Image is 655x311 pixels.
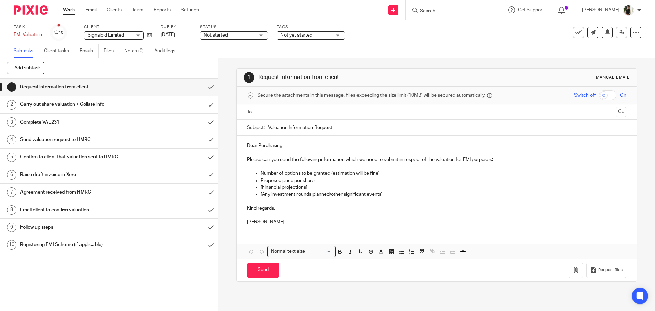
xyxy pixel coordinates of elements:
h1: Request information from client [258,74,451,81]
div: 3 [7,117,16,127]
a: Notes (0) [124,44,149,58]
img: Pixie [14,5,48,15]
label: Task [14,24,42,30]
h1: Email client to confirm valuation [20,205,138,215]
div: 4 [7,135,16,144]
div: 5 [7,153,16,162]
h1: Registering EMI Scheme (if applicable) [20,240,138,250]
p: Kind regards, [247,205,626,212]
span: Not started [204,33,228,38]
h1: Complete VAL231 [20,117,138,127]
div: 1 [244,72,254,83]
h1: Confirm to client that valuation sent to HMRC [20,152,138,162]
input: Send [247,263,279,278]
a: Clients [107,6,122,13]
span: Not yet started [280,33,312,38]
small: /10 [57,31,63,34]
span: Secure the attachments in this message. Files exceeding the size limit (10MB) will be secured aut... [257,92,485,99]
input: Search for option [307,248,332,255]
label: Due by [161,24,191,30]
h1: Carry out share valuation + Collate info [20,99,138,110]
h1: Follow up steps [20,222,138,232]
a: Audit logs [154,44,180,58]
p: Dear Purchasing, [247,142,626,149]
span: Signaloid Limited [88,33,124,38]
div: 9 [7,223,16,232]
span: Get Support [518,8,544,12]
h1: Send valuation request to HMRC [20,135,138,145]
div: 7 [7,187,16,197]
p: [Financial projections] [261,184,626,191]
a: Team [132,6,143,13]
p: Please can you send the following information which we need to submit in respect of the valuation... [247,156,626,163]
h1: Raise draft invoice in Xero [20,170,138,180]
button: + Add subtask [7,62,44,74]
div: 0 [54,28,63,36]
button: Request files [586,263,626,278]
a: Client tasks [44,44,74,58]
a: Subtasks [14,44,39,58]
img: Janice%20Tang.jpeg [623,5,634,16]
a: Emails [79,44,99,58]
h1: Request information from client [20,82,138,92]
label: Subject: [247,124,265,131]
span: Switch off [574,92,596,99]
label: Status [200,24,268,30]
a: Reports [154,6,171,13]
p: Proposed price per share [261,177,626,184]
div: 6 [7,170,16,180]
a: Email [85,6,97,13]
h1: Agreement received from HMRC [20,187,138,197]
p: Number of options to be granted (estimation will be fine) [261,170,626,177]
a: Files [104,44,119,58]
div: EMI Valuation [14,31,42,38]
label: Client [84,24,152,30]
label: To: [247,109,254,115]
div: 8 [7,205,16,215]
div: Search for option [267,246,336,257]
button: Cc [616,107,626,117]
a: Work [63,6,75,13]
p: [PERSON_NAME] [582,6,620,13]
p: [Any investment rounds planned/other significant events] [261,191,626,198]
input: Search [419,8,481,14]
div: 10 [7,240,16,250]
span: On [620,92,626,99]
a: Settings [181,6,199,13]
span: Request files [598,267,623,273]
div: Manual email [596,75,630,80]
p: [PERSON_NAME] [247,218,626,225]
div: 1 [7,82,16,92]
label: Tags [277,24,345,30]
span: Normal text size [269,248,306,255]
span: [DATE] [161,32,175,37]
div: 2 [7,100,16,110]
